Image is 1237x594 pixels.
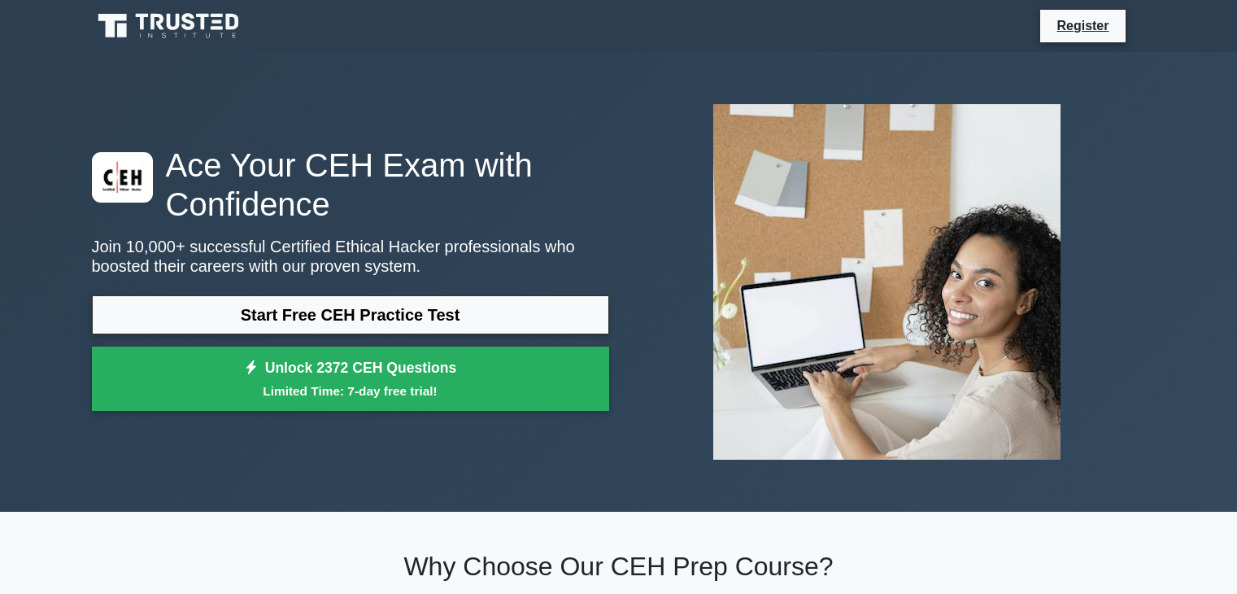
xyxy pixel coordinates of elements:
[112,382,589,400] small: Limited Time: 7-day free trial!
[92,347,609,412] a: Unlock 2372 CEH QuestionsLimited Time: 7-day free trial!
[1047,15,1118,36] a: Register
[92,551,1146,582] h2: Why Choose Our CEH Prep Course?
[92,295,609,334] a: Start Free CEH Practice Test
[92,237,609,276] p: Join 10,000+ successful Certified Ethical Hacker professionals who boosted their careers with our...
[92,146,609,224] h1: Ace Your CEH Exam with Confidence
